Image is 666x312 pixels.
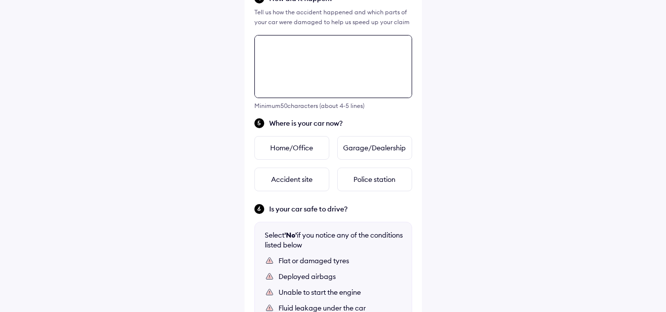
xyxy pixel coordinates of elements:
[279,287,402,297] div: Unable to start the engine
[254,168,329,191] div: Accident site
[269,204,412,214] span: Is your car safe to drive?
[279,256,402,266] div: Flat or damaged tyres
[337,136,412,160] div: Garage/Dealership
[265,230,403,250] div: Select if you notice any of the conditions listed below
[269,118,412,128] span: Where is your car now?
[254,102,412,109] div: Minimum 50 characters (about 4-5 lines)
[284,231,297,240] b: 'No'
[254,136,329,160] div: Home/Office
[337,168,412,191] div: Police station
[279,272,402,281] div: Deployed airbags
[254,7,412,27] div: Tell us how the accident happened and which parts of your car were damaged to help us speed up yo...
